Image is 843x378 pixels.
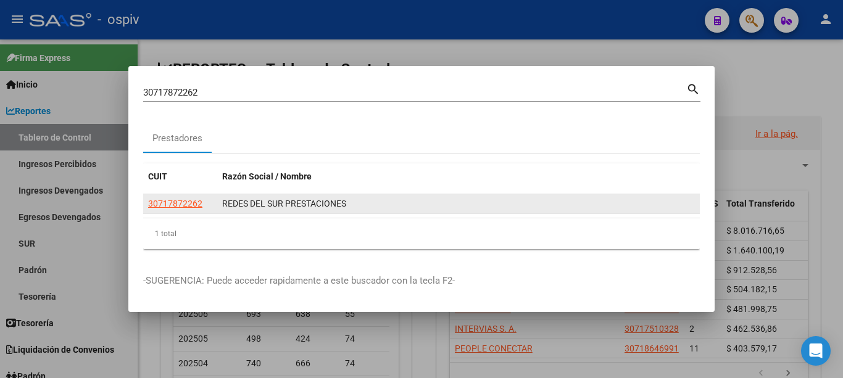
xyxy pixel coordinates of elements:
[143,163,217,190] datatable-header-cell: CUIT
[152,131,202,146] div: Prestadores
[222,197,695,211] div: REDES DEL SUR PRESTACIONES
[217,163,700,190] datatable-header-cell: Razón Social / Nombre
[143,218,700,249] div: 1 total
[222,171,312,181] span: Razón Social / Nombre
[143,274,700,288] p: -SUGERENCIA: Puede acceder rapidamente a este buscador con la tecla F2-
[686,81,700,96] mat-icon: search
[801,336,831,366] div: Open Intercom Messenger
[148,171,167,181] span: CUIT
[148,199,202,208] span: 30717872262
